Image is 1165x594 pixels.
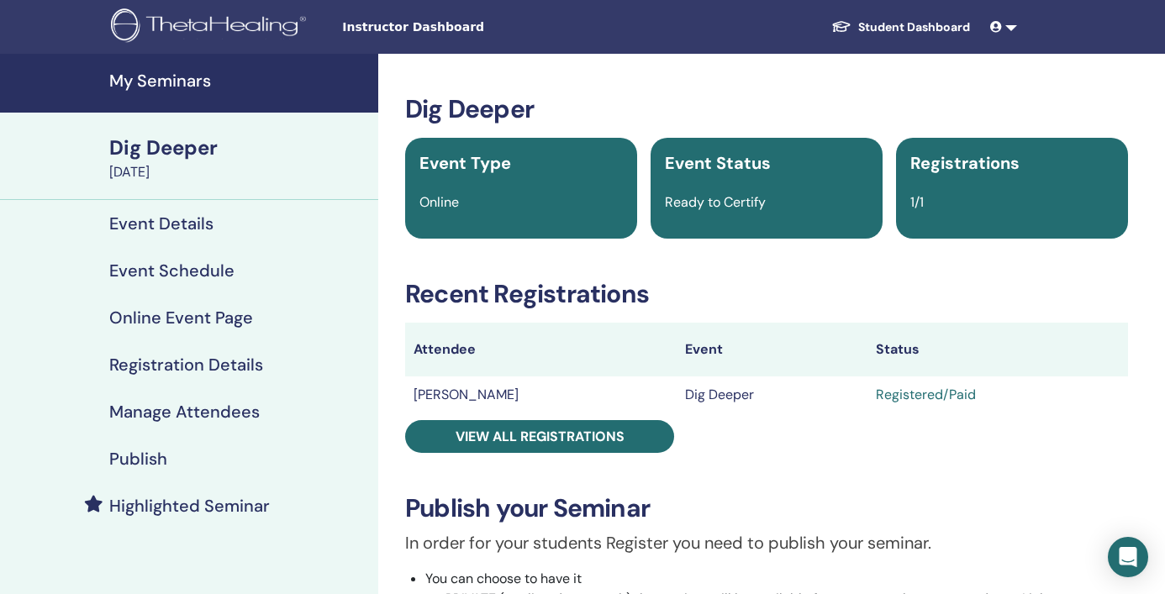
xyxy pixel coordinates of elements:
[109,162,368,182] div: [DATE]
[109,355,263,375] h4: Registration Details
[405,376,677,413] td: [PERSON_NAME]
[419,193,459,211] span: Online
[109,402,260,422] h4: Manage Attendees
[665,152,771,174] span: Event Status
[109,496,270,516] h4: Highlighted Seminar
[405,530,1128,555] p: In order for your students Register you need to publish your seminar.
[456,428,625,445] span: View all registrations
[109,308,253,328] h4: Online Event Page
[876,385,1120,405] div: Registered/Paid
[405,493,1128,523] h3: Publish your Seminar
[405,323,677,376] th: Attendee
[677,323,867,376] th: Event
[419,152,511,174] span: Event Type
[109,134,368,162] div: Dig Deeper
[665,193,766,211] span: Ready to Certify
[109,449,167,469] h4: Publish
[99,134,378,182] a: Dig Deeper[DATE]
[867,323,1128,376] th: Status
[342,18,594,36] span: Instructor Dashboard
[677,376,867,413] td: Dig Deeper
[831,19,851,34] img: graduation-cap-white.svg
[405,279,1128,309] h3: Recent Registrations
[109,213,213,234] h4: Event Details
[111,8,312,46] img: logo.png
[1108,537,1148,577] div: Open Intercom Messenger
[109,71,368,91] h4: My Seminars
[405,420,674,453] a: View all registrations
[405,94,1128,124] h3: Dig Deeper
[109,260,235,281] h4: Event Schedule
[818,12,983,43] a: Student Dashboard
[910,193,924,211] span: 1/1
[910,152,1020,174] span: Registrations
